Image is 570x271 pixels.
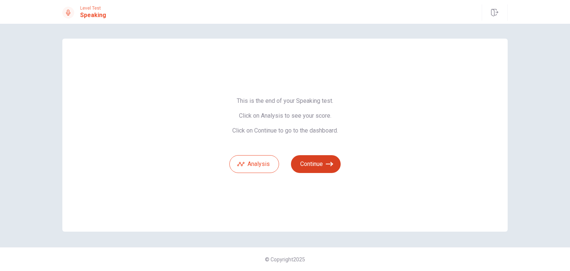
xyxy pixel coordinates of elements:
span: Level Test [80,6,106,11]
button: Continue [291,155,341,173]
button: Analysis [229,155,279,173]
span: © Copyright 2025 [265,257,305,262]
span: This is the end of your Speaking test. Click on Analysis to see your score. Click on Continue to ... [229,97,341,134]
h1: Speaking [80,11,106,20]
